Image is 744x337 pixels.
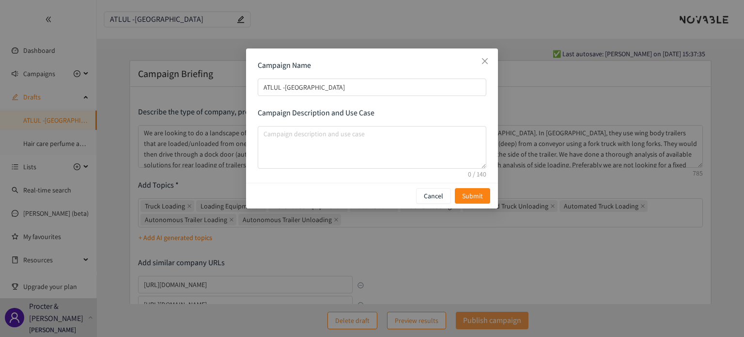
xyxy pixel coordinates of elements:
input: campaign name [258,79,486,96]
button: Cancel [416,188,451,204]
button: Close [472,48,498,75]
span: Submit [462,191,483,201]
textarea: campaign description and use case [258,126,486,169]
span: close [481,57,489,65]
p: Campaign Name [258,60,486,71]
p: Campaign Description and Use Case [258,108,486,118]
iframe: Chat Widget [696,290,744,337]
button: Submit [455,188,490,204]
p: Cancel [424,191,443,201]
